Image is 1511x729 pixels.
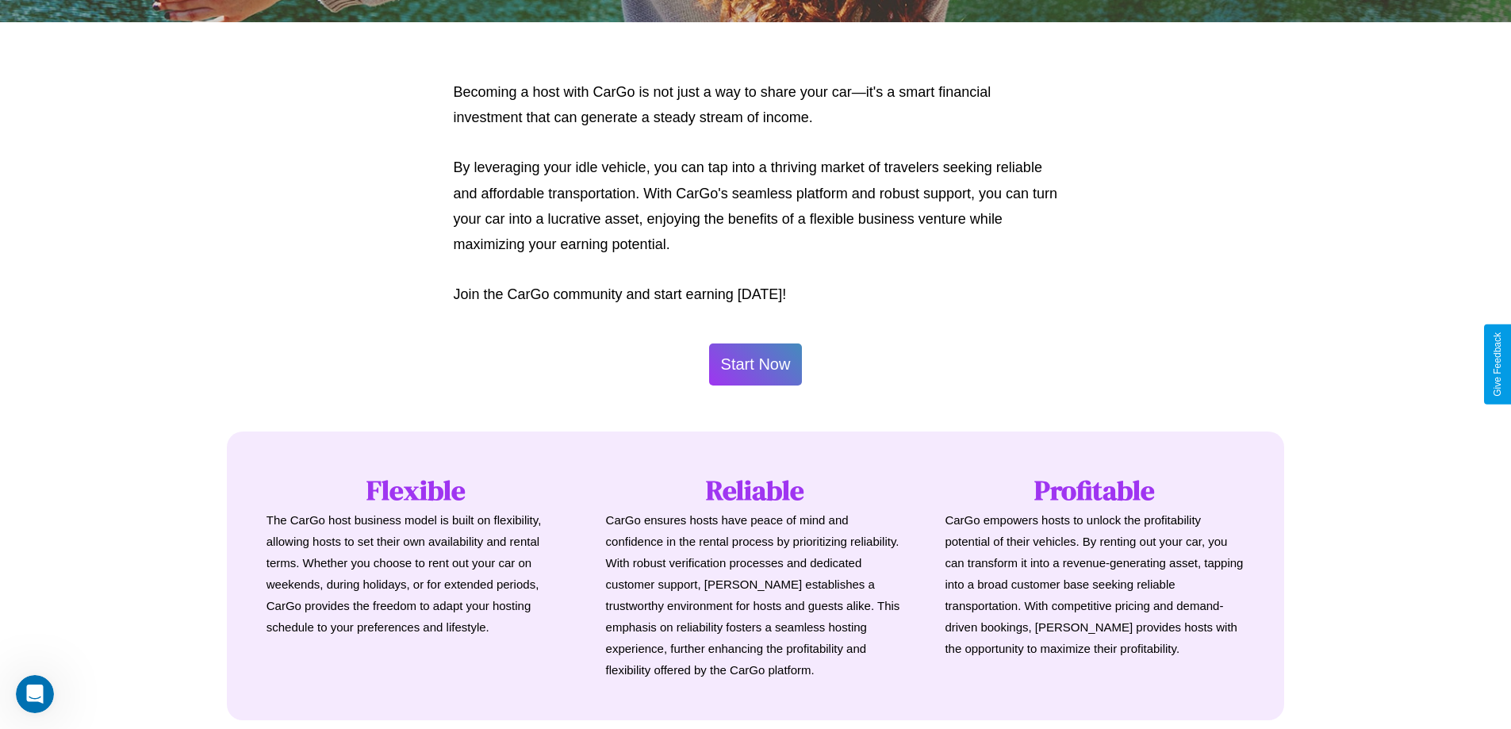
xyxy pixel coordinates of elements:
h1: Profitable [945,471,1244,509]
div: Give Feedback [1492,332,1503,397]
h1: Reliable [606,471,906,509]
button: Start Now [709,343,803,386]
p: CarGo ensures hosts have peace of mind and confidence in the rental process by prioritizing relia... [606,509,906,681]
p: By leveraging your idle vehicle, you can tap into a thriving market of travelers seeking reliable... [454,155,1058,258]
p: Join the CarGo community and start earning [DATE]! [454,282,1058,307]
p: The CarGo host business model is built on flexibility, allowing hosts to set their own availabili... [267,509,566,638]
p: Becoming a host with CarGo is not just a way to share your car—it's a smart financial investment ... [454,79,1058,131]
iframe: Intercom live chat [16,675,54,713]
h1: Flexible [267,471,566,509]
p: CarGo empowers hosts to unlock the profitability potential of their vehicles. By renting out your... [945,509,1244,659]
